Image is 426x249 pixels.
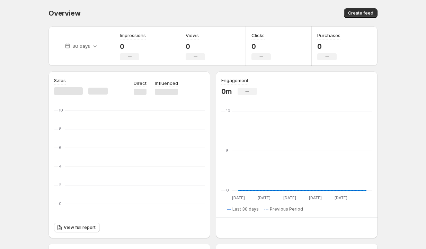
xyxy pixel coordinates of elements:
span: Overview [48,9,80,17]
text: 0 [59,201,62,206]
text: 10 [226,108,230,113]
text: 0 [226,188,229,193]
p: Influenced [155,80,178,87]
h3: Impressions [120,32,146,39]
p: 30 days [72,43,90,50]
h3: Clicks [251,32,265,39]
text: 10 [59,108,63,113]
p: 0 [317,42,340,51]
h3: Views [186,32,199,39]
p: 0m [221,87,232,96]
p: 0 [120,42,146,51]
a: View full report [54,223,100,232]
h3: Purchases [317,32,340,39]
p: Direct [134,80,147,87]
text: [DATE] [309,195,322,200]
p: 0 [251,42,271,51]
span: View full report [64,225,96,230]
text: 2 [59,183,61,187]
text: 8 [59,126,62,131]
text: [DATE] [335,195,347,200]
text: [DATE] [232,195,245,200]
span: Previous Period [270,206,303,212]
span: Create feed [348,10,373,16]
h3: Engagement [221,77,248,84]
span: Last 30 days [232,206,259,212]
p: 0 [186,42,205,51]
h3: Sales [54,77,66,84]
button: Create feed [344,8,378,18]
text: 5 [226,148,229,153]
text: 6 [59,145,62,150]
text: [DATE] [258,195,270,200]
text: [DATE] [283,195,296,200]
text: 4 [59,164,62,169]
